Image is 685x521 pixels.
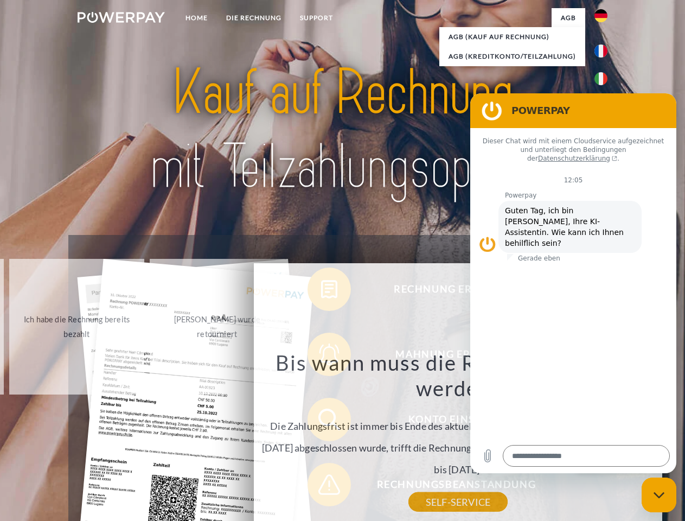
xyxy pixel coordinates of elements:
a: AGB (Kauf auf Rechnung) [439,27,585,47]
a: SELF-SERVICE [408,492,508,512]
a: agb [552,8,585,28]
h3: Bis wann muss die Rechnung bezahlt werden? [260,350,656,402]
iframe: Schaltfläche zum Öffnen des Messaging-Fensters; Konversation läuft [642,478,676,512]
iframe: Messaging-Fenster [470,93,676,473]
img: fr [594,45,607,58]
img: logo-powerpay-white.svg [78,12,165,23]
a: DIE RECHNUNG [217,8,291,28]
a: SUPPORT [291,8,342,28]
div: Die Zahlungsfrist ist immer bis Ende des aktuellen Monats. Wenn die Bestellung z.B. am [DATE] abg... [260,350,656,502]
a: Home [176,8,217,28]
div: [PERSON_NAME] wurde retourniert [156,312,278,341]
img: it [594,72,607,85]
img: title-powerpay_de.svg [104,52,581,208]
img: de [594,9,607,22]
a: AGB (Kreditkonto/Teilzahlung) [439,47,585,66]
div: Ich habe die Rechnung bereits bezahlt [16,312,138,341]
